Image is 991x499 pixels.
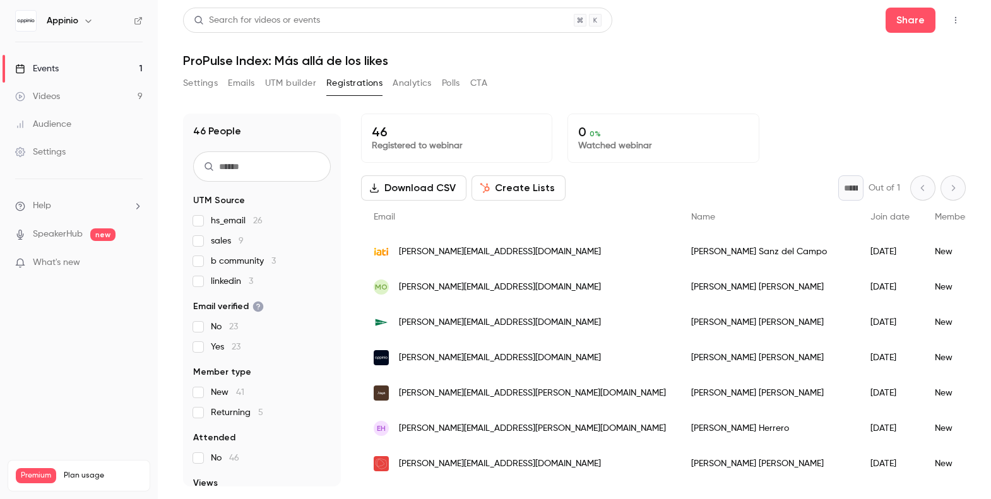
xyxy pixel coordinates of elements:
[16,468,56,483] span: Premium
[193,477,218,490] span: Views
[253,216,263,225] span: 26
[64,471,142,481] span: Plan usage
[442,73,460,93] button: Polls
[236,388,244,397] span: 41
[858,269,922,305] div: [DATE]
[869,182,900,194] p: Out of 1
[229,322,238,331] span: 23
[372,124,542,139] p: 46
[33,228,83,241] a: SpeakerHub
[399,351,601,365] span: [PERSON_NAME][EMAIL_ADDRESS][DOMAIN_NAME]
[47,15,78,27] h6: Appinio
[128,257,143,269] iframe: Noticeable Trigger
[679,340,858,375] div: [PERSON_NAME] [PERSON_NAME]
[679,269,858,305] div: [PERSON_NAME] [PERSON_NAME]
[258,408,263,417] span: 5
[858,305,922,340] div: [DATE]
[472,175,566,201] button: Create Lists
[935,213,989,221] span: Member type
[33,199,51,213] span: Help
[183,73,218,93] button: Settings
[886,8,935,33] button: Share
[193,124,241,139] h1: 46 People
[211,386,244,399] span: New
[232,343,240,351] span: 23
[590,129,601,138] span: 0 %
[15,146,66,158] div: Settings
[193,366,251,379] span: Member type
[858,340,922,375] div: [DATE]
[858,375,922,411] div: [DATE]
[858,411,922,446] div: [DATE]
[15,90,60,103] div: Videos
[211,214,263,227] span: hs_email
[211,452,239,464] span: No
[249,277,253,286] span: 3
[679,305,858,340] div: [PERSON_NAME] [PERSON_NAME]
[374,350,389,365] img: appinio.com
[374,456,389,471] img: evercom.es
[399,245,601,259] span: [PERSON_NAME][EMAIL_ADDRESS][DOMAIN_NAME]
[211,275,253,288] span: linkedin
[399,457,601,471] span: [PERSON_NAME][EMAIL_ADDRESS][DOMAIN_NAME]
[691,213,715,221] span: Name
[183,53,966,68] h1: ProPulse Index: Más allá de los likes
[193,300,264,313] span: Email verified
[228,73,254,93] button: Emails
[679,375,858,411] div: [PERSON_NAME] [PERSON_NAME]
[90,228,116,241] span: new
[211,255,276,267] span: b community
[265,73,316,93] button: UTM builder
[679,446,858,481] div: [PERSON_NAME] [PERSON_NAME]
[377,423,386,434] span: EH
[679,234,858,269] div: [PERSON_NAME] Sanz del Campo
[375,281,388,293] span: MO
[193,431,235,444] span: Attended
[858,234,922,269] div: [DATE]
[211,341,240,353] span: Yes
[870,213,910,221] span: Join date
[399,387,666,400] span: [PERSON_NAME][EMAIL_ADDRESS][PERSON_NAME][DOMAIN_NAME]
[361,175,466,201] button: Download CSV
[374,213,395,221] span: Email
[326,73,383,93] button: Registrations
[399,422,666,435] span: [PERSON_NAME][EMAIL_ADDRESS][PERSON_NAME][DOMAIN_NAME]
[399,281,601,294] span: [PERSON_NAME][EMAIL_ADDRESS][DOMAIN_NAME]
[374,315,389,330] img: elcorteingles.es
[271,257,276,266] span: 3
[578,139,748,152] p: Watched webinar
[399,316,601,329] span: [PERSON_NAME][EMAIL_ADDRESS][DOMAIN_NAME]
[374,385,389,401] img: alephholding.com
[239,237,244,245] span: 9
[578,124,748,139] p: 0
[211,235,244,247] span: sales
[374,244,389,259] img: iatiseguros.com
[193,194,245,207] span: UTM Source
[372,139,542,152] p: Registered to webinar
[393,73,432,93] button: Analytics
[211,406,263,419] span: Returning
[470,73,487,93] button: CTA
[15,62,59,75] div: Events
[211,320,238,333] span: No
[858,446,922,481] div: [DATE]
[15,199,143,213] li: help-dropdown-opener
[229,454,239,462] span: 46
[33,256,80,269] span: What's new
[679,411,858,446] div: [PERSON_NAME] Herrero
[16,11,36,31] img: Appinio
[15,118,71,131] div: Audience
[194,14,320,27] div: Search for videos or events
